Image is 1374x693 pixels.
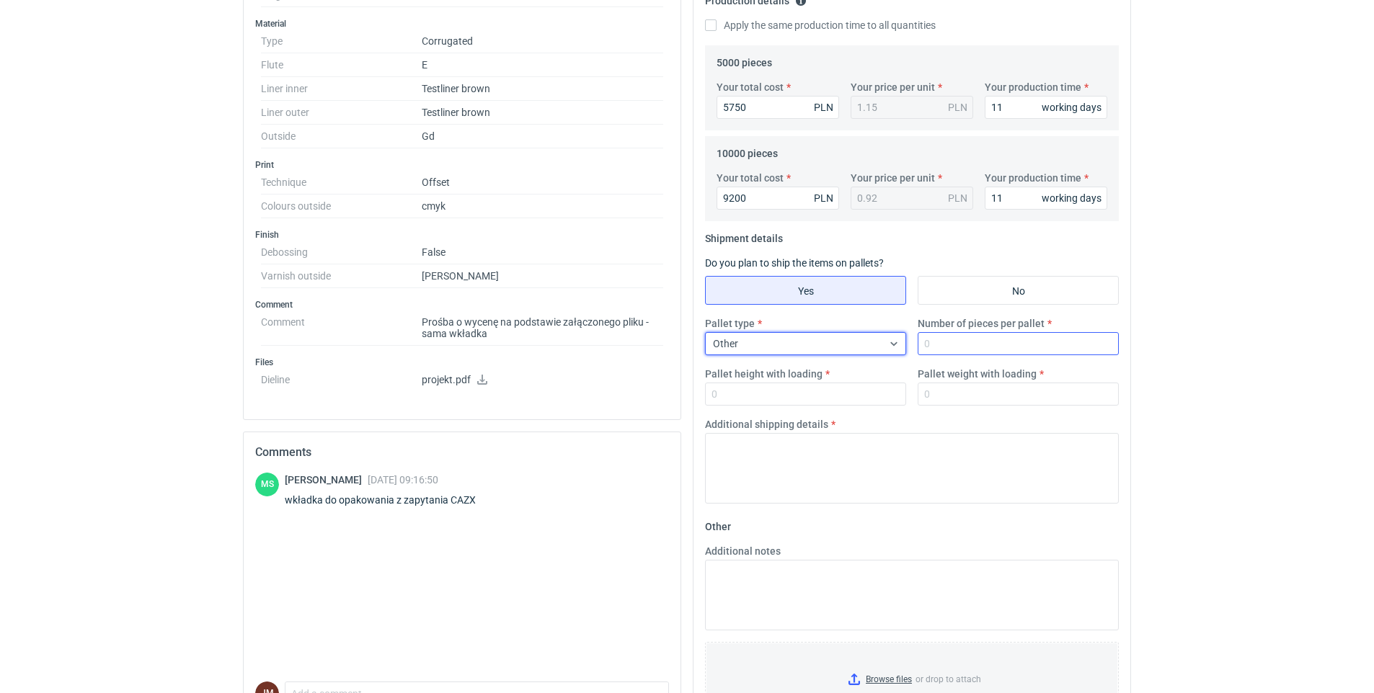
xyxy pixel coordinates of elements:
label: No [918,276,1119,305]
dt: Debossing [261,241,422,264]
span: [DATE] 09:16:50 [368,474,438,486]
label: Pallet type [705,316,755,331]
label: Additional shipping details [705,417,828,432]
h3: Print [255,159,669,171]
label: Yes [705,276,906,305]
dt: Colours outside [261,195,422,218]
label: Your price per unit [851,80,935,94]
label: Do you plan to ship the items on pallets? [705,257,884,269]
span: Other [713,338,738,349]
input: 0 [918,383,1119,406]
h3: Files [255,357,669,368]
dd: False [422,241,663,264]
dd: E [422,53,663,77]
dd: [PERSON_NAME] [422,264,663,288]
dt: Varnish outside [261,264,422,288]
legend: 5000 pieces [717,51,772,68]
div: PLN [814,100,833,115]
dd: Gd [422,125,663,148]
dt: Outside [261,125,422,148]
figcaption: MS [255,473,279,496]
h3: Finish [255,229,669,241]
label: Your production time [985,80,1081,94]
label: Your production time [985,171,1081,185]
dt: Comment [261,310,422,346]
input: 0 [705,383,906,406]
dt: Liner inner [261,77,422,101]
span: [PERSON_NAME] [285,474,368,486]
dd: Testliner brown [422,77,663,101]
div: PLN [948,191,967,205]
dd: Testliner brown [422,101,663,125]
legend: 10000 pieces [717,142,778,159]
div: PLN [814,191,833,205]
input: 0 [918,332,1119,355]
input: 0 [985,187,1107,210]
legend: Other [705,515,731,532]
dd: cmyk [422,195,663,218]
p: projekt.pdf [422,374,663,387]
h3: Comment [255,299,669,310]
label: Number of pieces per pallet [918,316,1045,331]
div: wkładka do opakowania z zapytania CAZX [285,493,493,507]
div: PLN [948,100,967,115]
label: Apply the same production time to all quantities [705,18,936,32]
h3: Material [255,18,669,30]
dt: Flute [261,53,422,77]
input: 0 [717,96,839,119]
input: 0 [717,187,839,210]
dt: Technique [261,171,422,195]
label: Your total cost [717,171,784,185]
div: Maciej Sikora [255,473,279,496]
dt: Type [261,30,422,53]
input: 0 [985,96,1107,119]
div: working days [1042,100,1102,115]
dd: Corrugated [422,30,663,53]
label: Pallet weight with loading [918,367,1037,381]
dt: Dieline [261,368,422,397]
div: working days [1042,191,1102,205]
h2: Comments [255,444,669,461]
label: Pallet height with loading [705,367,823,381]
label: Your price per unit [851,171,935,185]
dd: Offset [422,171,663,195]
label: Additional notes [705,544,781,558]
dt: Liner outer [261,101,422,125]
label: Your total cost [717,80,784,94]
dd: Prośba o wycenę na podstawie załączonego pliku - sama wkładka [422,310,663,346]
legend: Shipment details [705,227,783,244]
